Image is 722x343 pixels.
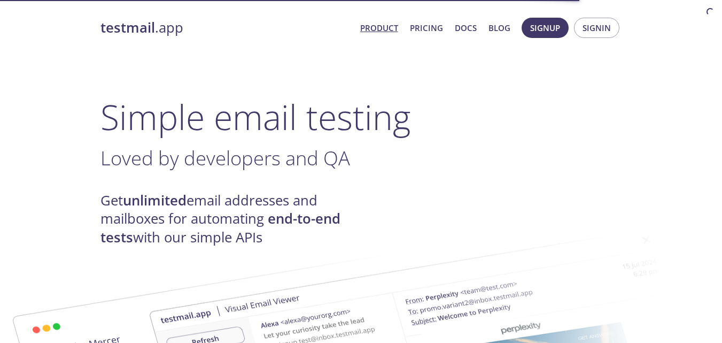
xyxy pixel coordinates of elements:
button: Signin [574,18,619,38]
a: Blog [488,21,510,35]
a: Docs [455,21,477,35]
span: Signin [583,21,611,35]
h4: Get email addresses and mailboxes for automating with our simple APIs [100,192,361,247]
span: Loved by developers and QA [100,144,350,171]
a: testmail.app [100,19,352,37]
strong: unlimited [123,191,187,210]
a: Pricing [410,21,443,35]
a: Product [360,21,398,35]
strong: testmail [100,18,155,37]
span: Signup [530,21,560,35]
strong: end-to-end tests [100,209,340,246]
h1: Simple email testing [100,96,622,138]
button: Signup [522,18,569,38]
